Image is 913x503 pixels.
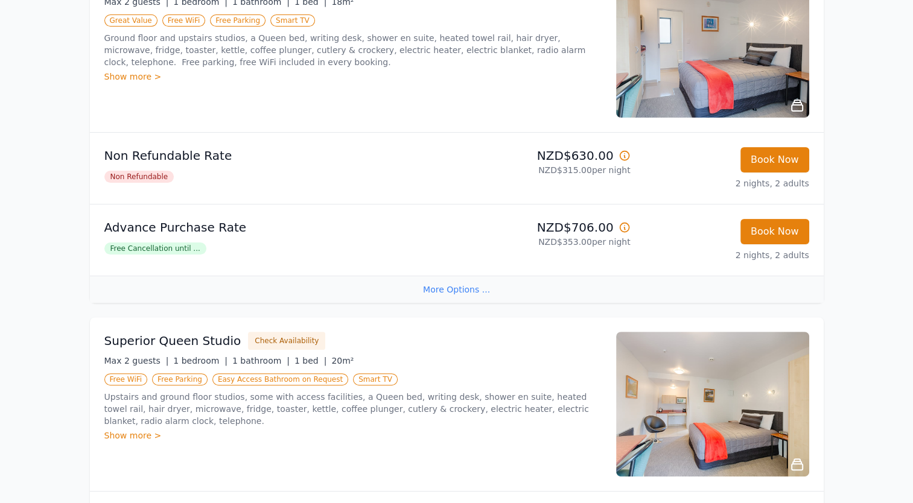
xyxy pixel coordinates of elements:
span: Smart TV [270,14,315,27]
span: Great Value [104,14,157,27]
span: 1 bedroom | [173,356,227,365]
span: 20m² [331,356,354,365]
button: Book Now [740,219,809,244]
div: Show more > [104,71,602,83]
p: Non Refundable Rate [104,147,452,164]
p: 2 nights, 2 adults [640,177,809,189]
div: Show more > [104,429,602,441]
span: Easy Access Bathroom on Request [212,373,348,385]
span: Non Refundable [104,171,174,183]
span: Free WiFi [104,373,148,385]
p: NZD$315.00 per night [462,164,631,176]
span: Free Cancellation until ... [104,242,206,255]
div: More Options ... [90,276,824,303]
p: NZD$630.00 [462,147,631,164]
p: Upstairs and ground floor studios, some with access facilities, a Queen bed, writing desk, shower... [104,391,602,427]
span: Free WiFi [162,14,206,27]
h3: Superior Queen Studio [104,332,241,349]
p: Ground floor and upstairs studios, a Queen bed, writing desk, shower en suite, heated towel rail,... [104,32,602,68]
span: Free Parking [210,14,266,27]
span: Max 2 guests | [104,356,169,365]
p: NZD$706.00 [462,219,631,236]
button: Book Now [740,147,809,172]
span: 1 bed | [294,356,326,365]
span: Free Parking [152,373,208,385]
p: Advance Purchase Rate [104,219,452,236]
button: Check Availability [248,332,325,350]
span: 1 bathroom | [232,356,290,365]
p: 2 nights, 2 adults [640,249,809,261]
span: Smart TV [353,373,398,385]
p: NZD$353.00 per night [462,236,631,248]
